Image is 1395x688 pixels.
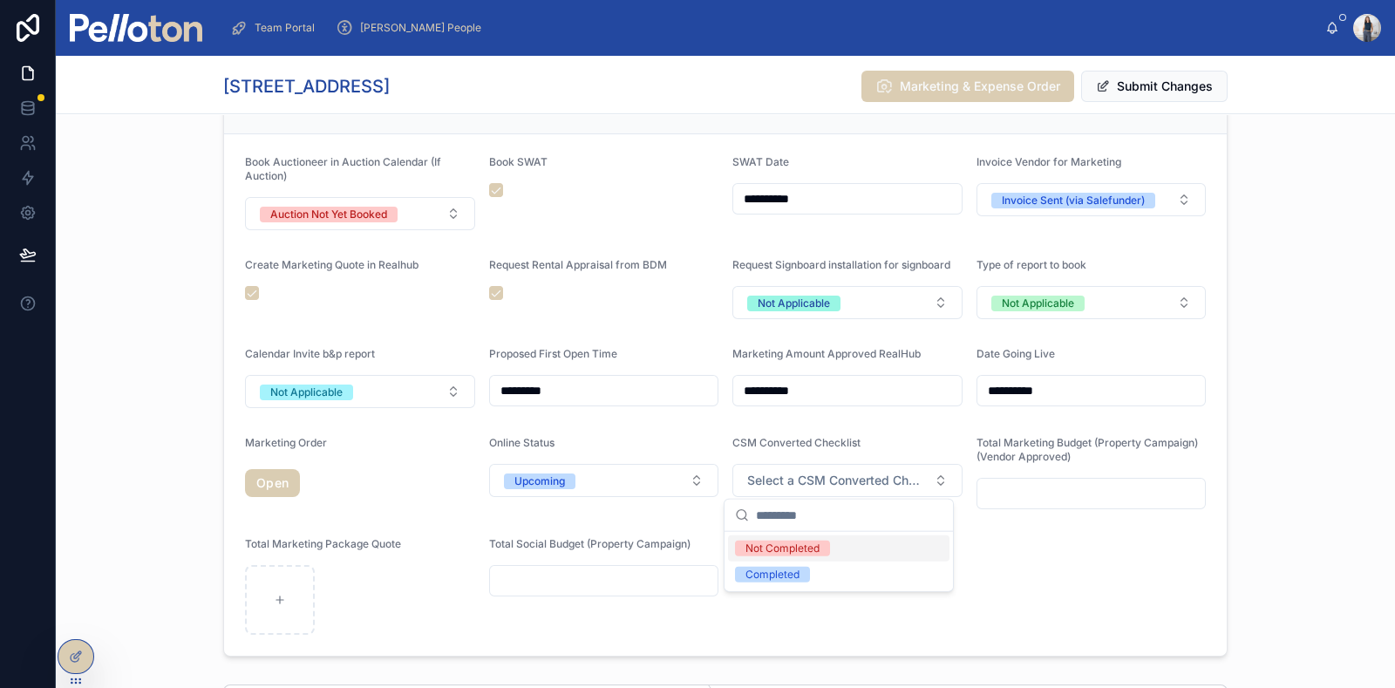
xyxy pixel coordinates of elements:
[861,71,1074,102] button: Marketing & Expense Order
[732,286,963,319] button: Select Button
[745,541,820,556] div: Not Completed
[1002,296,1074,311] div: Not Applicable
[976,436,1198,463] span: Total Marketing Budget (Property Campaign) (Vendor Approved)
[732,464,963,497] button: Select Button
[900,78,1060,95] span: Marketing & Expense Order
[225,12,327,44] a: Team Portal
[489,347,617,360] span: Proposed First Open Time
[245,155,441,182] span: Book Auctioneer in Auction Calendar (If Auction)
[976,347,1055,360] span: Date Going Live
[489,436,555,449] span: Online Status
[489,537,691,550] span: Total Social Budget (Property Campaign)
[976,258,1086,271] span: Type of report to book
[255,21,315,35] span: Team Portal
[732,155,789,168] span: SWAT Date
[245,375,475,408] button: Select Button
[758,296,830,311] div: Not Applicable
[1081,71,1228,102] button: Submit Changes
[489,258,667,271] span: Request Rental Appraisal from BDM
[270,207,387,222] div: Auction Not Yet Booked
[745,567,800,582] div: Completed
[245,436,327,449] span: Marketing Order
[245,469,300,497] a: Open
[216,9,1325,47] div: scrollable content
[1002,193,1145,208] div: Invoice Sent (via Salefunder)
[725,532,953,591] div: Suggestions
[976,183,1207,216] button: Select Button
[976,286,1207,319] button: Select Button
[489,464,719,497] button: Select Button
[732,436,861,449] span: CSM Converted Checklist
[732,347,921,360] span: Marketing Amount Approved RealHub
[245,197,475,230] button: Select Button
[732,258,950,271] span: Request Signboard installation for signboard
[360,21,481,35] span: [PERSON_NAME] People
[245,537,401,550] span: Total Marketing Package Quote
[330,12,493,44] a: [PERSON_NAME] People
[70,14,202,42] img: App logo
[223,74,390,99] h1: [STREET_ADDRESS]
[489,155,548,168] span: Book SWAT
[976,155,1121,168] span: Invoice Vendor for Marketing
[245,347,375,360] span: Calendar Invite b&p report
[270,385,343,400] div: Not Applicable
[245,258,418,271] span: Create Marketing Quote in Realhub
[514,473,565,489] div: Upcoming
[747,472,927,489] span: Select a CSM Converted Checklist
